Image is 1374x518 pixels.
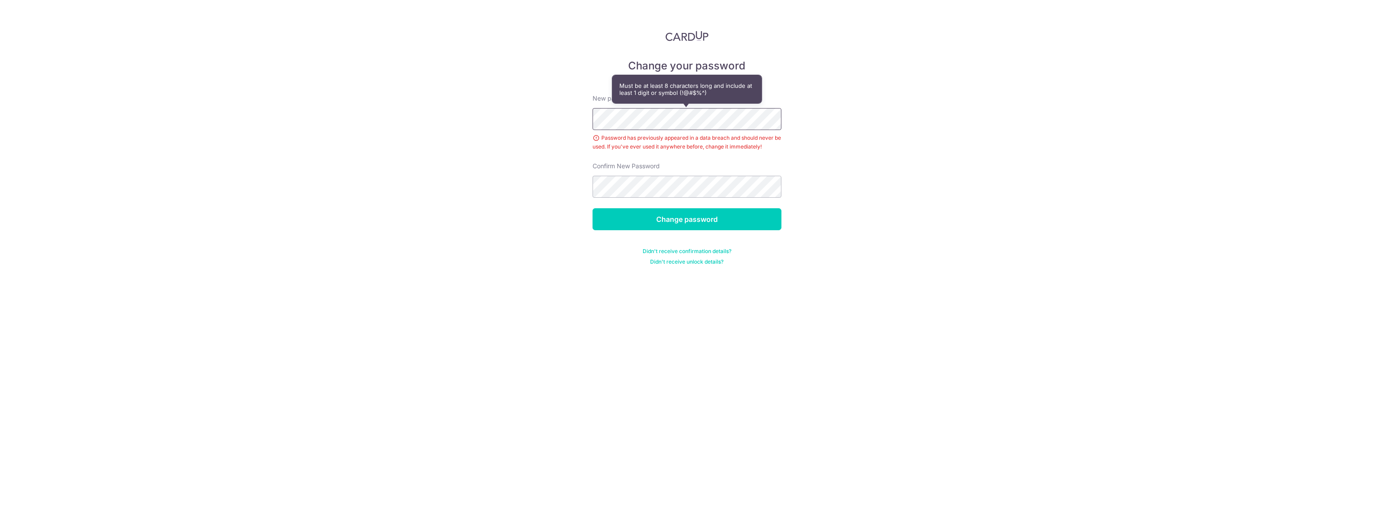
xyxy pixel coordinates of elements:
[665,31,709,41] img: CardUp Logo
[612,75,762,103] div: Must be at least 8 characters long and include at least 1 digit or symbol (!@#$%^)
[651,258,724,265] a: Didn't receive unlock details?
[643,248,731,255] a: Didn't receive confirmation details?
[593,59,781,73] h5: Change your password
[593,162,660,170] label: Confirm New Password
[593,208,781,230] input: Change password
[593,134,781,151] div: Password has previously appeared in a data breach and should never be used. If you've ever used i...
[593,94,636,103] label: New password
